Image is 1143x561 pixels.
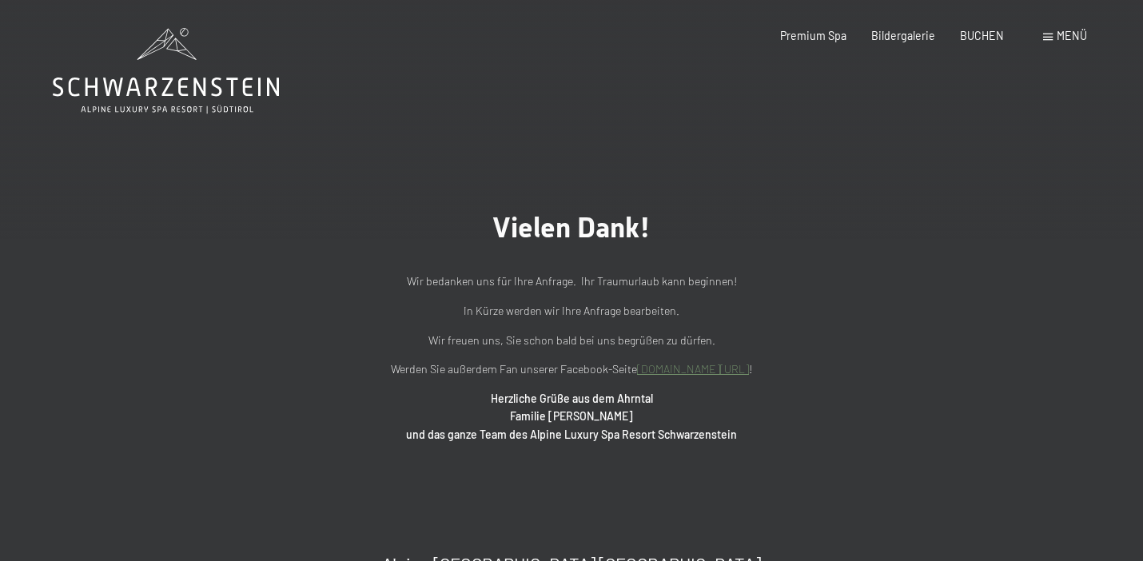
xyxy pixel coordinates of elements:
[492,211,651,244] span: Vielen Dank!
[220,302,923,320] p: In Kürze werden wir Ihre Anfrage bearbeiten.
[220,360,923,379] p: Werden Sie außerdem Fan unserer Facebook-Seite !
[220,332,923,350] p: Wir freuen uns, Sie schon bald bei uns begrüßen zu dürfen.
[406,392,737,441] strong: Herzliche Grüße aus dem Ahrntal Familie [PERSON_NAME] und das ganze Team des Alpine Luxury Spa Re...
[871,29,935,42] a: Bildergalerie
[780,29,846,42] a: Premium Spa
[1057,29,1087,42] span: Menü
[220,273,923,291] p: Wir bedanken uns für Ihre Anfrage. Ihr Traumurlaub kann beginnen!
[637,362,749,376] a: [DOMAIN_NAME][URL]
[960,29,1004,42] a: BUCHEN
